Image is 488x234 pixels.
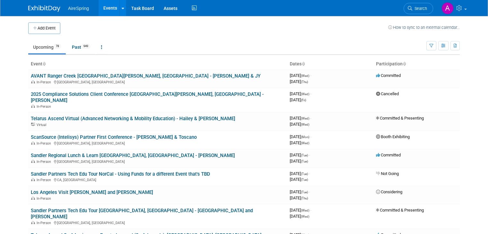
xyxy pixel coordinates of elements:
[37,80,53,84] span: In-Person
[31,116,235,121] a: Telarus Ascend Virtual (Advanced Networking & Mobility Education) - Hailey & [PERSON_NAME]
[290,140,309,145] span: [DATE]
[31,80,35,83] img: In-Person Event
[31,91,264,103] a: 2025 Compliance Solutions Client Conference [GEOGRAPHIC_DATA][PERSON_NAME], [GEOGRAPHIC_DATA] - [...
[376,134,410,139] span: Booth Exhibiting
[28,59,287,70] th: Event
[376,208,424,213] span: Committed & Presenting
[37,221,53,225] span: In-Person
[301,80,308,84] span: (Thu)
[81,44,90,49] span: 949
[31,123,35,126] img: Virtual Event
[290,159,308,163] span: [DATE]
[404,3,433,14] a: Search
[301,135,309,139] span: (Mon)
[290,208,311,213] span: [DATE]
[37,196,53,201] span: In-Person
[31,104,35,108] img: In-Person Event
[31,141,35,145] img: In-Person Event
[31,177,285,182] div: CA, [GEOGRAPHIC_DATA]
[31,153,235,158] a: Sandler Regional Lunch & Learn [GEOGRAPHIC_DATA], [GEOGRAPHIC_DATA] - [PERSON_NAME]
[412,6,427,11] span: Search
[302,61,305,66] a: Sort by Start Date
[301,123,309,126] span: (Wed)
[31,79,285,84] div: [GEOGRAPHIC_DATA], [GEOGRAPHIC_DATA]
[301,190,308,194] span: (Tue)
[301,215,309,218] span: (Wed)
[388,25,460,30] a: How to sync to an external calendar...
[301,172,308,176] span: (Tue)
[376,153,401,157] span: Committed
[301,196,308,200] span: (Thu)
[290,73,311,78] span: [DATE]
[301,98,306,102] span: (Fri)
[31,178,35,181] img: In-Person Event
[301,209,309,212] span: (Wed)
[310,73,311,78] span: -
[301,74,309,78] span: (Wed)
[301,117,309,120] span: (Wed)
[310,134,311,139] span: -
[290,116,311,121] span: [DATE]
[290,134,311,139] span: [DATE]
[301,141,309,145] span: (Wed)
[28,22,60,34] button: Add Event
[37,104,53,109] span: In-Person
[301,160,308,163] span: (Tue)
[31,159,285,164] div: [GEOGRAPHIC_DATA], [GEOGRAPHIC_DATA]
[310,116,311,121] span: -
[37,123,48,127] span: Virtual
[290,177,308,182] span: [DATE]
[37,160,53,164] span: In-Person
[373,59,460,70] th: Participation
[309,189,310,194] span: -
[376,189,402,194] span: Considering
[301,92,309,96] span: (Wed)
[31,189,153,195] a: Los Angeles Visit [PERSON_NAME] and [PERSON_NAME]
[28,5,60,12] img: ExhibitDay
[290,97,306,102] span: [DATE]
[31,73,261,79] a: AVANT Ranger Creek [GEOGRAPHIC_DATA][PERSON_NAME], [GEOGRAPHIC_DATA] - [PERSON_NAME] & JY
[31,196,35,200] img: In-Person Event
[31,171,210,177] a: Sandler Partners Tech Edu Tour NorCal - Using Funds for a different Event that's TBD
[54,44,61,49] span: 78
[310,91,311,96] span: -
[31,208,253,220] a: Sandler Partners Tech Edu Tour [GEOGRAPHIC_DATA], [GEOGRAPHIC_DATA] - [GEOGRAPHIC_DATA] and [PERS...
[309,153,310,157] span: -
[290,122,309,127] span: [DATE]
[376,116,424,121] span: Committed & Presenting
[290,196,308,200] span: [DATE]
[376,171,399,176] span: Not Going
[290,171,310,176] span: [DATE]
[67,41,95,53] a: Past949
[290,189,310,194] span: [DATE]
[31,140,285,146] div: [GEOGRAPHIC_DATA], [GEOGRAPHIC_DATA]
[31,134,197,140] a: ScanSource (Intelisys) Partner First Conference - [PERSON_NAME] & Toscano
[290,214,309,219] span: [DATE]
[310,208,311,213] span: -
[301,154,308,157] span: (Tue)
[28,41,66,53] a: Upcoming78
[37,141,53,146] span: In-Person
[68,6,89,11] span: AireSpring
[376,73,401,78] span: Committed
[31,220,285,225] div: [GEOGRAPHIC_DATA], [GEOGRAPHIC_DATA]
[376,91,399,96] span: Cancelled
[31,221,35,224] img: In-Person Event
[290,153,310,157] span: [DATE]
[287,59,373,70] th: Dates
[37,178,53,182] span: In-Person
[42,61,46,66] a: Sort by Event Name
[290,79,308,84] span: [DATE]
[403,61,406,66] a: Sort by Participation Type
[301,178,308,181] span: (Tue)
[309,171,310,176] span: -
[290,91,311,96] span: [DATE]
[441,2,454,14] img: Angie Handal
[31,160,35,163] img: In-Person Event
